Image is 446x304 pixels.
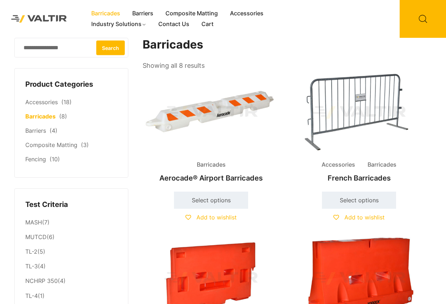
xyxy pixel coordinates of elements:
li: (4) [25,259,117,274]
a: Accessories BarricadesFrench Barricades [291,71,427,186]
a: Contact Us [152,19,195,30]
a: BarricadesAerocade® Airport Barricades [143,71,280,186]
a: Fencing [25,156,46,163]
li: (4) [25,274,117,289]
img: Valtir Rentals [5,9,73,29]
span: (8) [59,113,67,120]
a: MASH [25,219,42,226]
a: Add to wishlist [333,214,385,221]
span: Add to wishlist [344,214,385,221]
li: (6) [25,230,117,245]
a: Accessories [25,98,58,106]
span: Barricades [191,159,231,170]
a: TL-4 [25,292,38,299]
li: (7) [25,215,117,230]
a: Barriers [25,127,46,134]
a: TL-3 [25,263,38,270]
span: Barricades [362,159,402,170]
a: Select options for “French Barricades” [322,192,396,209]
h2: Aerocade® Airport Barricades [143,170,280,186]
li: (5) [25,245,117,259]
a: MUTCD [25,233,47,240]
p: Showing all 8 results [143,60,205,72]
span: (18) [61,98,72,106]
span: (3) [81,141,89,148]
a: Barriers [126,8,159,19]
a: Composite Matting [25,141,77,148]
span: (4) [50,127,57,134]
li: (1) [25,289,117,303]
h4: Product Categories [25,79,117,90]
h1: Barricades [143,38,428,52]
a: Cart [195,19,220,30]
h2: French Barricades [291,170,427,186]
span: (10) [50,156,60,163]
a: Industry Solutions [85,19,153,30]
button: Search [96,40,125,55]
span: Accessories [316,159,360,170]
a: Composite Matting [159,8,224,19]
a: Barricades [85,8,126,19]
a: Barricades [25,113,56,120]
a: Add to wishlist [185,214,237,221]
a: Select options for “Aerocade® Airport Barricades” [174,192,248,209]
a: TL-2 [25,248,37,255]
a: Accessories [224,8,270,19]
a: NCHRP 350 [25,277,58,284]
h4: Test Criteria [25,199,117,210]
span: Add to wishlist [196,214,237,221]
